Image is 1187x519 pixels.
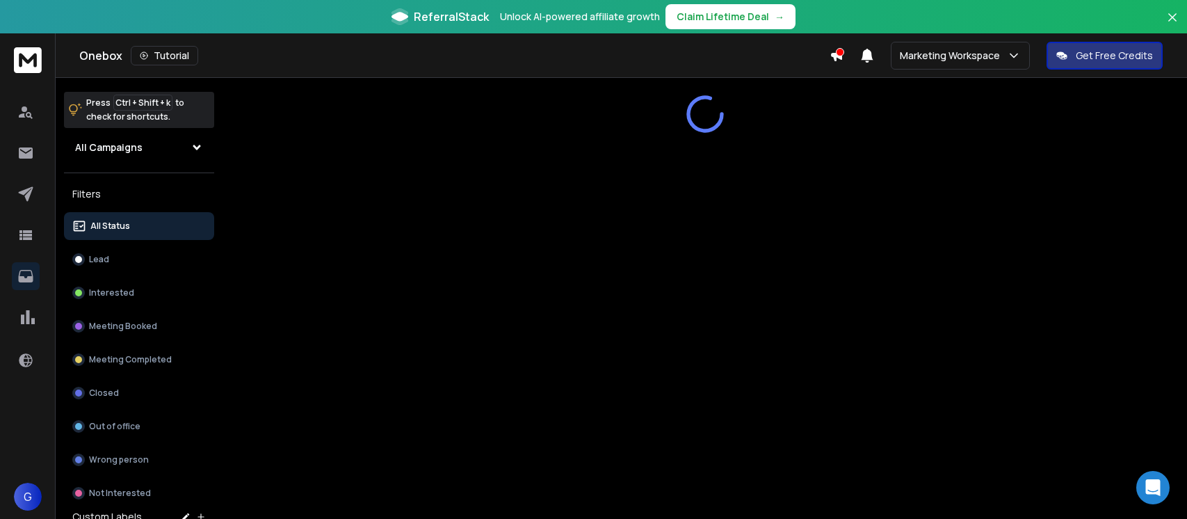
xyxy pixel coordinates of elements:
button: Tutorial [131,46,198,65]
button: Out of office [64,413,214,440]
button: All Status [64,212,214,240]
button: Get Free Credits [1047,42,1163,70]
p: Meeting Completed [89,354,172,365]
button: Close banner [1163,8,1181,42]
span: → [775,10,784,24]
button: Lead [64,246,214,273]
p: Press to check for shortcuts. [86,96,184,124]
p: Closed [89,388,119,399]
button: Closed [64,379,214,407]
button: Interested [64,279,214,307]
button: G [14,483,42,511]
p: Lead [89,254,109,265]
div: Open Intercom Messenger [1136,471,1170,504]
p: Out of office [89,421,140,432]
p: Get Free Credits [1076,49,1153,63]
div: Onebox [79,46,830,65]
p: Interested [89,287,134,298]
button: Not Interested [64,479,214,507]
button: Meeting Completed [64,346,214,374]
p: Unlock AI-powered affiliate growth [500,10,660,24]
p: Marketing Workspace [900,49,1006,63]
button: Wrong person [64,446,214,474]
h1: All Campaigns [75,141,143,154]
p: Wrong person [89,454,149,465]
span: ReferralStack [414,8,489,25]
span: Ctrl + Shift + k [113,95,172,111]
p: All Status [90,221,130,232]
button: Meeting Booked [64,312,214,340]
h3: Filters [64,184,214,204]
button: All Campaigns [64,134,214,161]
button: Claim Lifetime Deal→ [665,4,796,29]
p: Not Interested [89,488,151,499]
p: Meeting Booked [89,321,157,332]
